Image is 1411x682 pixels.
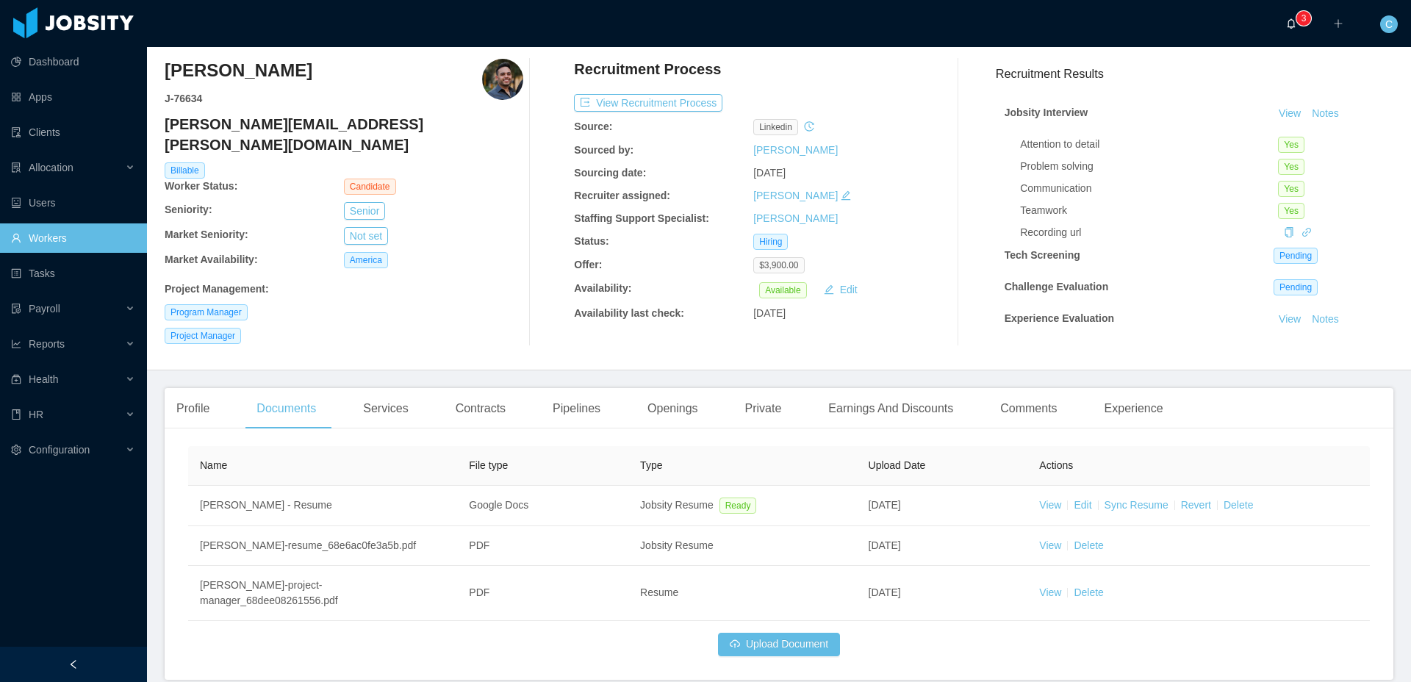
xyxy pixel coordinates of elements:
[753,212,838,224] a: [PERSON_NAME]
[1302,226,1312,238] a: icon: link
[841,190,851,201] i: icon: edit
[11,409,21,420] i: icon: book
[753,307,786,319] span: [DATE]
[1385,15,1393,33] span: C
[1306,311,1345,329] button: Notes
[636,388,710,429] div: Openings
[188,566,457,621] td: [PERSON_NAME]-project-manager_68dee08261556.pdf
[11,445,21,455] i: icon: setting
[1278,137,1304,153] span: Yes
[165,304,248,320] span: Program Manager
[11,82,135,112] a: icon: appstoreApps
[1333,18,1343,29] i: icon: plus
[11,118,135,147] a: icon: auditClients
[1020,203,1278,218] div: Teamwork
[574,94,722,112] button: icon: exportView Recruitment Process
[11,259,135,288] a: icon: profileTasks
[869,459,926,471] span: Upload Date
[165,328,241,344] span: Project Manager
[1039,539,1061,551] a: View
[1074,539,1103,551] a: Delete
[165,229,248,240] b: Market Seniority:
[574,212,709,224] b: Staffing Support Specialist:
[1284,225,1294,240] div: Copy
[1278,159,1304,175] span: Yes
[996,65,1393,83] h3: Recruitment Results
[1074,499,1091,511] a: Edit
[11,188,135,218] a: icon: robotUsers
[165,180,237,192] b: Worker Status:
[640,586,678,598] span: Resume
[1306,105,1345,123] button: Notes
[11,223,135,253] a: icon: userWorkers
[29,338,65,350] span: Reports
[753,190,838,201] a: [PERSON_NAME]
[753,119,798,135] span: linkedin
[344,252,388,268] span: America
[444,388,517,429] div: Contracts
[1005,312,1114,324] strong: Experience Evaluation
[1284,227,1294,237] i: icon: copy
[344,179,396,195] span: Candidate
[457,526,628,566] td: PDF
[188,526,457,566] td: [PERSON_NAME]-resume_68e6ac0fe3a5b.pdf
[165,388,221,429] div: Profile
[1274,279,1318,295] span: Pending
[1274,248,1318,264] span: Pending
[165,93,202,104] strong: J- 76634
[29,409,43,420] span: HR
[753,234,788,250] span: Hiring
[541,388,612,429] div: Pipelines
[719,498,757,514] span: Ready
[29,373,58,385] span: Health
[1074,586,1103,598] a: Delete
[1286,18,1296,29] i: icon: bell
[1274,107,1306,119] a: View
[1039,586,1061,598] a: View
[165,114,523,155] h4: [PERSON_NAME][EMAIL_ADDRESS][PERSON_NAME][DOMAIN_NAME]
[1296,11,1311,26] sup: 3
[718,633,840,656] button: icon: cloud-uploadUpload Document
[344,227,388,245] button: Not set
[11,47,135,76] a: icon: pie-chartDashboard
[29,303,60,315] span: Payroll
[1020,137,1278,152] div: Attention to detail
[1039,459,1073,471] span: Actions
[640,539,714,551] span: Jobsity Resume
[574,144,633,156] b: Sourced by:
[640,459,662,471] span: Type
[733,388,794,429] div: Private
[469,459,508,471] span: File type
[1093,388,1175,429] div: Experience
[1302,11,1307,26] p: 3
[165,162,205,179] span: Billable
[574,97,722,109] a: icon: exportView Recruitment Process
[1105,499,1168,511] a: Sync Resume
[188,486,457,526] td: [PERSON_NAME] - Resume
[344,202,385,220] button: Senior
[245,388,328,429] div: Documents
[988,388,1069,429] div: Comments
[869,499,901,511] span: [DATE]
[165,254,258,265] b: Market Availability:
[1039,499,1061,511] a: View
[482,59,523,100] img: 1052985f-f999-4531-ba6a-6a08718d1dc8_68e69098722dc-400w.png
[1181,499,1211,511] a: Revert
[574,282,631,294] b: Availability:
[818,281,864,298] button: icon: editEdit
[200,459,227,471] span: Name
[11,339,21,349] i: icon: line-chart
[574,121,612,132] b: Source:
[574,190,670,201] b: Recruiter assigned:
[1020,159,1278,174] div: Problem solving
[816,388,965,429] div: Earnings And Discounts
[640,499,714,511] span: Jobsity Resume
[753,144,838,156] a: [PERSON_NAME]
[804,121,814,132] i: icon: history
[753,257,804,273] span: $3,900.00
[11,304,21,314] i: icon: file-protect
[351,388,420,429] div: Services
[869,586,901,598] span: [DATE]
[1278,203,1304,219] span: Yes
[11,162,21,173] i: icon: solution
